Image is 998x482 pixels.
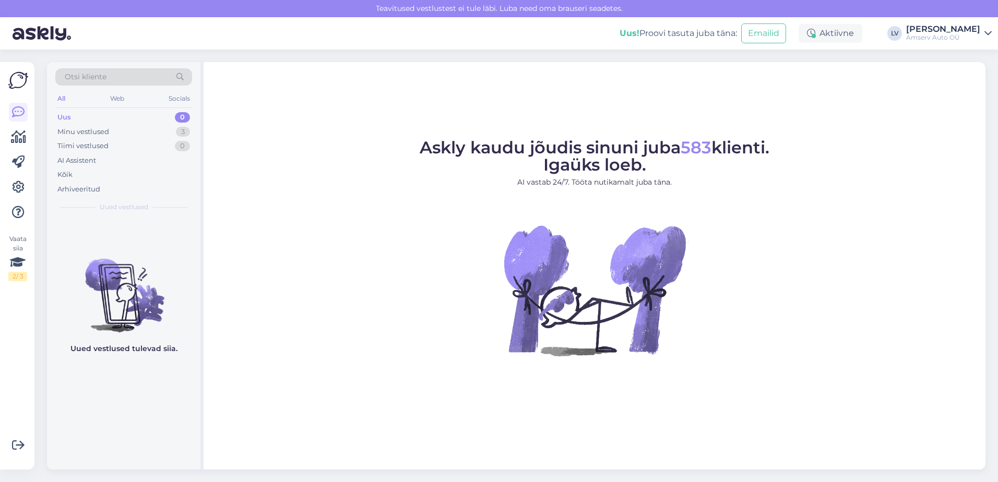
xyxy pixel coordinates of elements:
[108,92,126,105] div: Web
[57,127,109,137] div: Minu vestlused
[8,234,27,281] div: Vaata siia
[176,127,190,137] div: 3
[906,25,980,33] div: [PERSON_NAME]
[65,71,106,82] span: Otsi kliente
[887,26,902,41] div: LV
[57,141,109,151] div: Tiimi vestlused
[175,141,190,151] div: 0
[57,112,71,123] div: Uus
[620,27,737,40] div: Proovi tasuta juba täna:
[420,177,769,188] p: AI vastab 24/7. Tööta nutikamalt juba täna.
[57,155,96,166] div: AI Assistent
[799,24,862,43] div: Aktiivne
[420,137,769,175] span: Askly kaudu jõudis sinuni juba klienti. Igaüks loeb.
[70,343,177,354] p: Uued vestlused tulevad siia.
[906,25,992,42] a: [PERSON_NAME]Amserv Auto OÜ
[55,92,67,105] div: All
[100,202,148,212] span: Uued vestlused
[906,33,980,42] div: Amserv Auto OÜ
[167,92,192,105] div: Socials
[501,196,688,384] img: No Chat active
[620,28,639,38] b: Uus!
[57,170,73,180] div: Kõik
[741,23,786,43] button: Emailid
[175,112,190,123] div: 0
[57,184,100,195] div: Arhiveeritud
[681,137,711,158] span: 583
[47,240,200,334] img: No chats
[8,272,27,281] div: 2 / 3
[8,70,28,90] img: Askly Logo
